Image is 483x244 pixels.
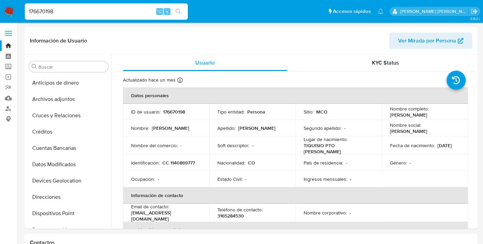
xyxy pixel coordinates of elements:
[304,136,347,142] p: Lugar de nacimiento :
[248,160,255,166] p: CO
[437,142,452,149] p: [DATE]
[163,109,185,115] p: 176670198
[123,77,176,83] p: Actualizado hace un mes
[304,210,347,216] p: Nombre corporativo :
[26,140,111,156] button: Cuentas Bancarias
[378,8,383,14] a: Notificaciones
[131,125,149,131] p: Nombre :
[390,160,407,166] p: Género :
[304,176,347,182] p: Ingresos mensuales :
[372,59,399,67] span: KYC Status
[350,210,351,216] p: -
[400,8,469,15] p: rene.vale@mercadolibre.com
[195,59,215,67] span: Usuario
[171,7,185,16] button: search-icon
[389,33,472,49] button: Ver Mirada por Persona
[25,7,188,16] input: Buscar usuario o caso...
[26,124,111,140] button: Créditos
[350,176,351,182] p: -
[390,122,421,128] p: Nombre social :
[26,189,111,205] button: Direcciones
[166,8,168,15] span: s
[26,75,111,91] button: Anticipos de dinero
[131,142,178,149] p: Nombre del comercio :
[390,142,435,149] p: Fecha de nacimiento :
[131,210,198,222] p: [EMAIL_ADDRESS][DOMAIN_NAME]
[398,33,456,49] span: Ver Mirada por Persona
[304,160,343,166] p: País de residencia :
[346,160,347,166] p: -
[247,109,265,115] p: Persona
[152,125,189,131] p: [PERSON_NAME]
[304,125,341,131] p: Segundo apellido :
[217,160,245,166] p: Nacionalidad :
[123,187,468,204] th: Información de contacto
[217,207,263,213] p: Teléfono de contacto :
[157,8,162,15] span: ⌥
[131,109,160,115] p: ID de usuario :
[304,142,371,155] p: TIQUISIO PTO [PERSON_NAME]
[471,8,478,15] a: Salir
[180,142,182,149] p: -
[26,91,111,107] button: Archivos adjuntos
[217,176,243,182] p: Estado Civil :
[26,107,111,124] button: Cruces y Relaciones
[217,109,245,115] p: Tipo entidad :
[32,64,37,69] button: Buscar
[390,128,427,134] p: [PERSON_NAME]
[131,176,155,182] p: Ocupación :
[252,142,253,149] p: -
[26,156,111,173] button: Datos Modificados
[217,125,235,131] p: Apellido :
[26,173,111,189] button: Devices Geolocation
[217,142,249,149] p: Soft descriptor :
[26,222,111,238] button: Documentación
[410,160,411,166] p: -
[162,160,195,166] p: CC 1140869777
[333,8,371,15] span: Accesos rápidos
[304,109,314,115] p: Sitio :
[38,64,106,70] input: Buscar
[245,176,247,182] p: -
[158,176,159,182] p: -
[390,112,427,118] p: [PERSON_NAME]
[316,109,327,115] p: MCO
[217,213,244,219] p: 3165284530
[30,37,87,44] h1: Información de Usuario
[26,205,111,222] button: Dispositivos Point
[123,222,468,238] th: Verificación y cumplimiento
[131,160,160,166] p: Identificación :
[344,125,345,131] p: -
[131,204,169,210] p: Email de contacto :
[390,106,429,112] p: Nombre completo :
[123,87,468,104] th: Datos personales
[238,125,275,131] p: [PERSON_NAME]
